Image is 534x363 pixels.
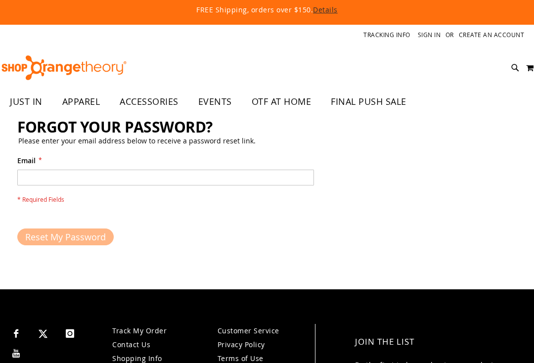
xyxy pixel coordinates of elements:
[242,91,321,113] a: OTF AT HOME
[17,117,213,137] span: Forgot Your Password?
[355,329,518,355] h4: Join the List
[112,354,162,363] a: Shopping Info
[52,91,110,113] a: APPAREL
[218,326,279,335] a: Customer Service
[17,136,257,146] legend: Please enter your email address below to receive a password reset link.
[61,324,79,341] a: Visit our Instagram page
[17,156,36,166] span: Email
[17,195,314,204] span: * Required Fields
[418,31,441,39] a: Sign In
[321,91,416,113] a: FINAL PUSH SALE
[252,91,311,113] span: OTF AT HOME
[120,91,178,113] span: ACCESSORIES
[62,91,100,113] span: APPAREL
[35,324,52,341] a: Visit our X page
[31,5,503,15] p: FREE Shipping, orders over $150.
[188,91,242,113] a: EVENTS
[112,326,167,335] a: Track My Order
[198,91,232,113] span: EVENTS
[39,329,47,338] img: Twitter
[459,31,525,39] a: Create an Account
[112,340,150,349] a: Contact Us
[110,91,188,113] a: ACCESSORIES
[218,354,264,363] a: Terms of Use
[7,344,25,361] a: Visit our Youtube page
[313,5,338,14] a: Details
[10,91,43,113] span: JUST IN
[363,31,410,39] a: Tracking Info
[331,91,406,113] span: FINAL PUSH SALE
[218,340,265,349] a: Privacy Policy
[7,324,25,341] a: Visit our Facebook page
